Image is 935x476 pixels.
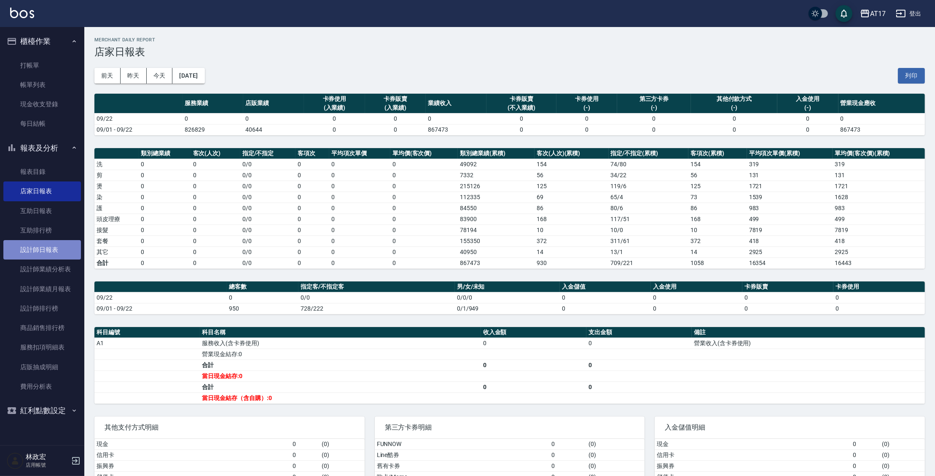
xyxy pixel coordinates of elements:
th: 卡券販賣 [742,281,834,292]
p: 店用帳號 [26,461,69,469]
td: 0 [556,124,617,135]
td: 0 [296,170,329,181]
td: 0 [139,181,191,192]
td: 0 [486,113,556,124]
th: 客次(人次)(累積) [535,148,609,159]
td: 0 [191,214,240,224]
td: 0 [329,224,390,235]
td: 0 / 0 [240,170,296,181]
span: 其他支付方式明細 [105,423,355,432]
button: 登出 [892,6,925,22]
th: 業績收入 [426,94,486,114]
td: 0/0 [298,292,454,303]
td: 套餐 [94,235,139,246]
th: 單均價(客次價) [390,148,458,159]
td: 0 [191,246,240,257]
td: 0 [139,257,191,268]
a: 互助日報表 [3,201,81,221]
button: AT17 [857,5,889,22]
td: 80 / 6 [609,203,689,214]
td: Line酷券 [375,449,549,460]
td: 83900 [458,214,535,224]
td: 現金 [94,439,290,450]
td: 0 / 0 [240,192,296,203]
td: 73 [688,192,747,203]
td: 14 [688,246,747,257]
td: 86 [535,203,609,214]
td: 34 / 22 [609,170,689,181]
a: 設計師日報表 [3,240,81,260]
td: 0 [139,214,191,224]
td: 1721 [833,181,925,192]
td: 0 [139,235,191,246]
a: 費用分析表 [3,377,81,396]
table: a dense table [94,94,925,135]
img: Logo [10,8,34,18]
td: 0 [851,439,880,450]
td: 0 [139,203,191,214]
td: 0 [329,181,390,192]
td: ( 0 ) [586,460,645,471]
div: (-) [693,103,775,112]
td: 0 [390,203,458,214]
td: 0 [486,124,556,135]
td: 振興券 [94,460,290,471]
td: 合計 [200,381,481,392]
td: 7332 [458,170,535,181]
table: a dense table [94,327,925,404]
div: 入金使用 [779,95,836,103]
td: 0 [191,181,240,192]
th: 平均項次單價 [329,148,390,159]
td: 0 [227,292,299,303]
th: 類別總業績 [139,148,191,159]
th: 科目編號 [94,327,200,338]
th: 指定客/不指定客 [298,281,454,292]
td: 10 [688,224,747,235]
td: 0 [191,159,240,170]
td: 2925 [747,246,833,257]
th: 服務業績 [183,94,243,114]
td: 0 [390,192,458,203]
td: 2925 [833,246,925,257]
th: 指定/不指定 [240,148,296,159]
td: 125 [688,181,747,192]
h3: 店家日報表 [94,46,925,58]
td: 0/1/949 [455,303,560,314]
a: 店販抽成明細 [3,357,81,377]
button: 前天 [94,68,121,84]
td: 0 [329,170,390,181]
td: 1721 [747,181,833,192]
td: ( 0 ) [586,449,645,460]
td: 56 [688,170,747,181]
td: 16443 [833,257,925,268]
button: 今天 [147,68,173,84]
td: 154 [535,159,609,170]
button: 紅利點數設定 [3,400,81,422]
td: 1058 [688,257,747,268]
td: 0 [691,113,777,124]
td: 其它 [94,246,139,257]
td: 0 [586,360,692,371]
td: 0 [290,449,320,460]
div: (入業績) [367,103,424,112]
td: 0 [365,124,426,135]
td: ( 0 ) [320,439,365,450]
td: 0 [304,113,365,124]
td: 78194 [458,224,535,235]
button: 報表及分析 [3,137,81,159]
th: 總客數 [227,281,299,292]
td: 0 [365,113,426,124]
th: 指定/不指定(累積) [609,148,689,159]
span: 入金儲值明細 [665,423,915,432]
th: 卡券使用 [833,281,925,292]
td: 0 [304,124,365,135]
td: 09/01 - 09/22 [94,124,183,135]
td: 154 [688,159,747,170]
a: 設計師業績分析表 [3,260,81,279]
td: 16354 [747,257,833,268]
td: 營業現金結存:0 [200,349,481,360]
th: 男/女/未知 [455,281,560,292]
td: 0 [691,124,777,135]
td: 14 [535,246,609,257]
td: 0 [390,224,458,235]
